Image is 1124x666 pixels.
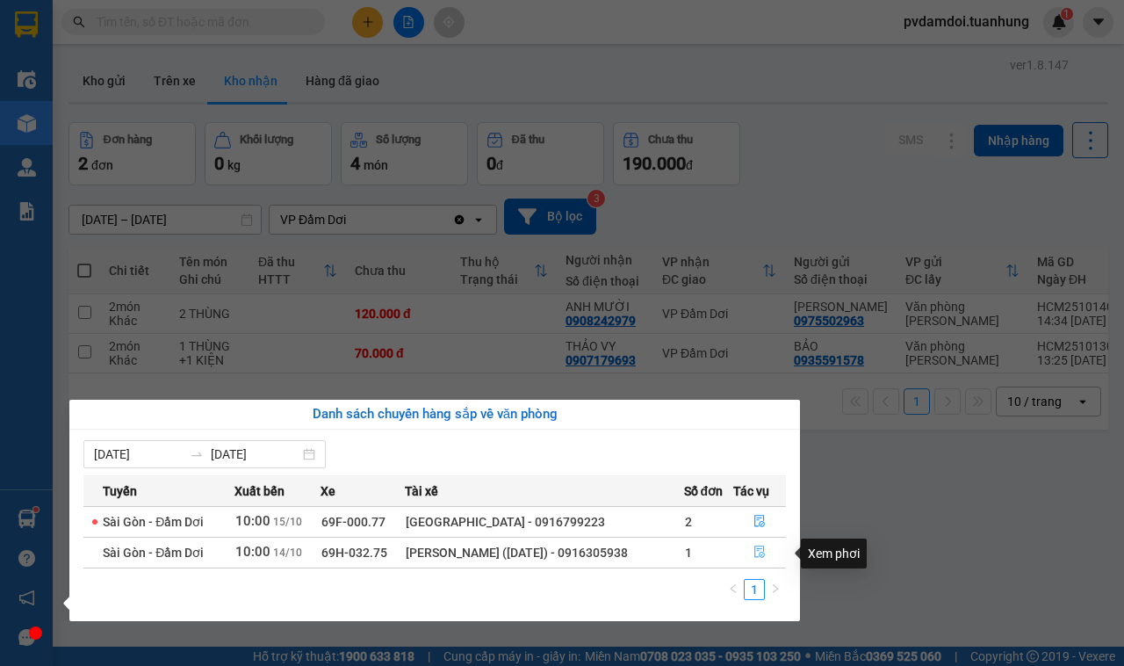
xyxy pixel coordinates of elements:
span: 15/10 [273,516,302,528]
a: 1 [745,580,764,599]
span: to [190,447,204,461]
span: Xuất bến [234,481,285,501]
input: Từ ngày [94,445,183,464]
input: Đến ngày [211,445,299,464]
span: swap-right [190,447,204,461]
b: GỬI : VP Đầm Dơi [8,110,198,139]
span: Số đơn [684,481,724,501]
span: environment [101,42,115,56]
span: Tuyến [103,481,137,501]
button: left [723,579,744,600]
span: 10:00 [235,544,270,560]
button: file-done [734,539,785,567]
li: Next Page [765,579,786,600]
span: Tài xế [405,481,438,501]
div: [GEOGRAPHIC_DATA] - 0916799223 [406,512,683,532]
span: 2 [685,515,692,529]
span: left [728,583,739,594]
div: [PERSON_NAME] ([DATE]) - 0916305938 [406,543,683,562]
li: 1 [744,579,765,600]
div: Xem phơi [801,539,867,568]
span: 69H-032.75 [321,546,387,560]
button: right [765,579,786,600]
span: file-done [753,546,766,560]
span: 14/10 [273,547,302,559]
span: file-done [753,515,766,529]
span: phone [101,64,115,78]
span: Xe [321,481,335,501]
div: Danh sách chuyến hàng sắp về văn phòng [83,404,786,425]
li: Previous Page [723,579,744,600]
span: 1 [685,546,692,560]
span: Tác vụ [733,481,769,501]
span: right [770,583,781,594]
li: 02839.63.63.63 [8,61,335,83]
span: Sài Gòn - Đầm Dơi [103,515,204,529]
span: 10:00 [235,513,270,529]
li: 85 [PERSON_NAME] [8,39,335,61]
span: Sài Gòn - Đầm Dơi [103,546,204,560]
b: [PERSON_NAME] [101,11,249,33]
button: file-done [734,508,785,536]
span: 69F-000.77 [321,515,385,529]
